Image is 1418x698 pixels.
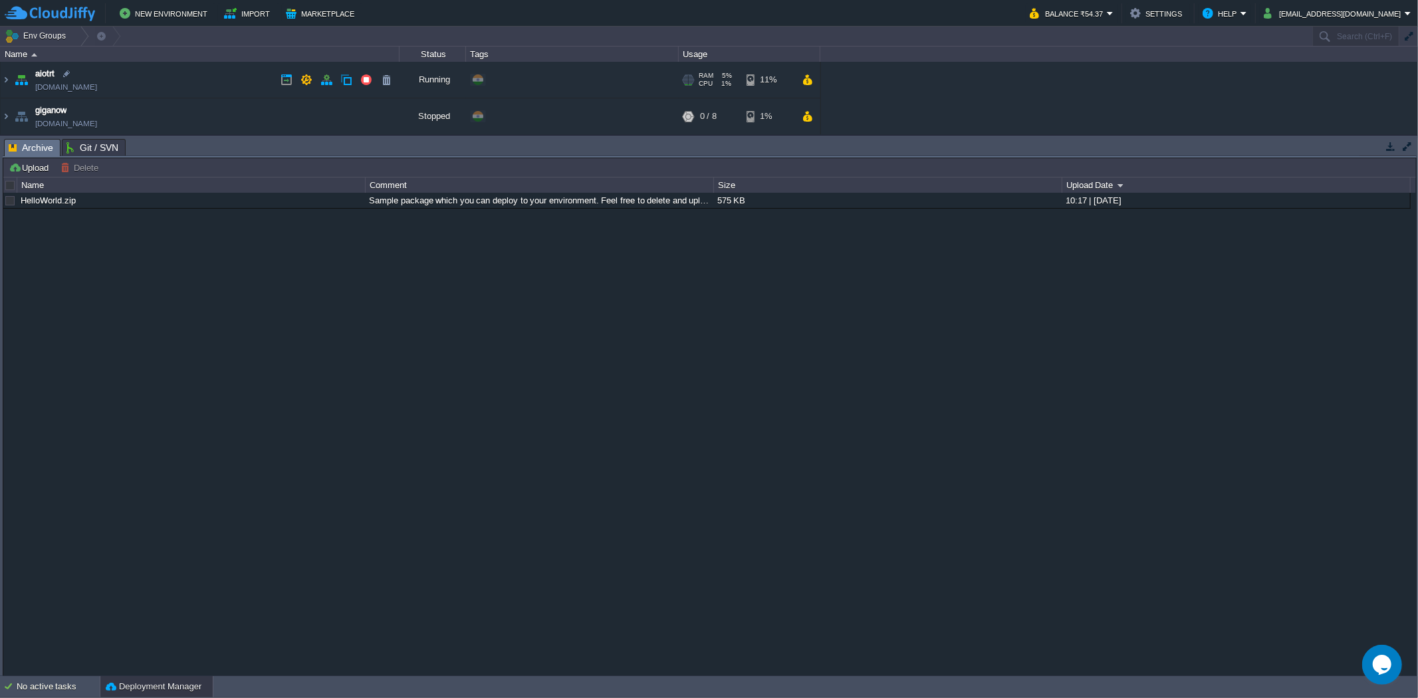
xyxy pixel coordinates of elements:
button: Help [1203,5,1241,21]
button: Delete [60,162,102,174]
div: Running [400,62,466,98]
img: AMDAwAAAACH5BAEAAAAALAAAAAABAAEAAAICRAEAOw== [1,62,11,98]
button: New Environment [120,5,211,21]
a: aiotrt [35,67,55,80]
img: AMDAwAAAACH5BAEAAAAALAAAAAABAAEAAAICRAEAOw== [31,53,37,57]
button: Env Groups [5,27,70,45]
button: Import [224,5,274,21]
button: Upload [9,162,53,174]
a: giganow [35,104,66,117]
div: 0 / 8 [700,98,717,134]
div: Name [18,177,365,193]
div: 575 KB [714,193,1061,208]
span: 5% [719,72,732,80]
div: Sample package which you can deploy to your environment. Feel free to delete and upload a package... [366,193,713,208]
img: AMDAwAAAACH5BAEAAAAALAAAAAABAAEAAAICRAEAOw== [12,62,31,98]
span: CPU [699,80,713,88]
div: Upload Date [1063,177,1410,193]
span: Git / SVN [66,140,118,156]
div: 11% [747,62,790,98]
div: No active tasks [17,676,100,697]
div: Tags [467,47,678,62]
img: AMDAwAAAACH5BAEAAAAALAAAAAABAAEAAAICRAEAOw== [1,98,11,134]
span: RAM [699,72,713,80]
div: Comment [366,177,713,193]
button: Settings [1130,5,1186,21]
a: [DOMAIN_NAME] [35,117,97,130]
button: Deployment Manager [106,680,201,693]
img: AMDAwAAAACH5BAEAAAAALAAAAAABAAEAAAICRAEAOw== [12,98,31,134]
div: Name [1,47,399,62]
button: Balance ₹54.37 [1030,5,1107,21]
button: Marketplace [286,5,358,21]
span: 1% [718,80,731,88]
span: Archive [9,140,53,156]
div: Status [400,47,465,62]
img: CloudJiffy [5,5,95,22]
div: 10:17 | [DATE] [1062,193,1409,208]
div: Usage [679,47,820,62]
div: Stopped [400,98,466,134]
div: 1% [747,98,790,134]
div: Size [715,177,1062,193]
a: [DOMAIN_NAME] [35,80,97,94]
iframe: chat widget [1362,645,1405,685]
button: [EMAIL_ADDRESS][DOMAIN_NAME] [1264,5,1405,21]
a: HelloWorld.zip [21,195,76,205]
